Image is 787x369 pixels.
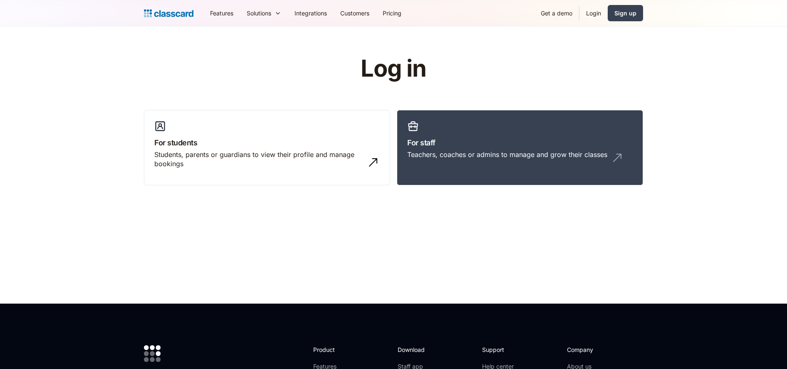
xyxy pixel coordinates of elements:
[288,4,334,22] a: Integrations
[579,4,608,22] a: Login
[262,56,526,82] h1: Log in
[154,137,380,148] h3: For students
[407,137,633,148] h3: For staff
[376,4,408,22] a: Pricing
[534,4,579,22] a: Get a demo
[313,345,358,354] h2: Product
[154,150,363,169] div: Students, parents or guardians to view their profile and manage bookings
[144,7,193,19] a: home
[397,110,643,186] a: For staffTeachers, coaches or admins to manage and grow their classes
[203,4,240,22] a: Features
[482,345,516,354] h2: Support
[614,9,636,17] div: Sign up
[567,345,622,354] h2: Company
[608,5,643,21] a: Sign up
[247,9,271,17] div: Solutions
[144,110,390,186] a: For studentsStudents, parents or guardians to view their profile and manage bookings
[334,4,376,22] a: Customers
[398,345,432,354] h2: Download
[407,150,607,159] div: Teachers, coaches or admins to manage and grow their classes
[240,4,288,22] div: Solutions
